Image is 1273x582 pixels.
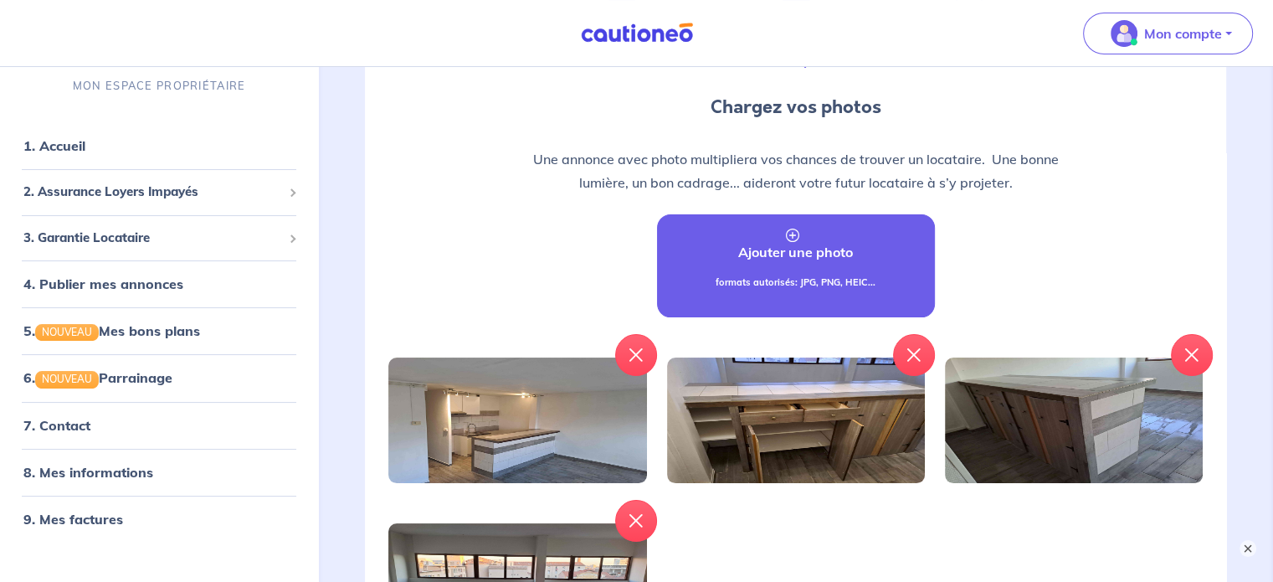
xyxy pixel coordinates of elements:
[23,464,153,481] a: 8. Mes informations
[667,358,925,483] img: 1ac.jpg
[23,323,200,340] a: 5.NOUVEAUMes bons plans
[490,147,1101,194] p: Une annonce avec photo multipliera vos chances de trouver un locataire. Une bonne lumière, un bon...
[7,502,311,536] div: 9. Mes factures
[7,268,311,301] div: 4. Publier mes annonces
[779,33,813,67] label: Images descriptif
[7,130,311,163] div: 1. Accueil
[7,456,311,489] div: 8. Mes informations
[657,214,935,317] a: Ajouter une photoformats autorisés: JPG, PNG, HEIC...
[1240,540,1256,557] button: ×
[1144,23,1222,44] p: Mon compte
[945,358,1203,483] img: 1c.jpg
[711,94,881,121] div: Chargez vos photos
[7,177,311,209] div: 2. Assurance Loyers Impayés
[23,138,85,155] a: 1. Accueil
[7,315,311,348] div: 5.NOUVEAUMes bons plans
[388,358,646,483] img: 1aa.jpg
[73,79,245,95] p: MON ESPACE PROPRIÉTAIRE
[1083,13,1253,54] button: illu_account_valid_menu.svgMon compte
[23,511,123,528] a: 9. Mes factures
[7,222,311,255] div: 3. Garantie Locataire
[738,242,853,262] p: Ajouter une photo
[23,229,282,248] span: 3. Garantie Locataire
[716,276,875,290] p: formats autorisés: JPG, PNG, HEIC...
[574,23,700,44] img: Cautioneo
[23,417,90,434] a: 7. Contact
[605,33,639,67] label: Informations bien
[7,409,311,442] div: 7. Contact
[7,362,311,395] div: 6.NOUVEAUParrainage
[1111,20,1137,47] img: illu_account_valid_menu.svg
[952,33,986,67] label: Contacts bailleur
[23,276,183,293] a: 4. Publier mes annonces
[23,370,172,387] a: 6.NOUVEAUParrainage
[23,183,282,203] span: 2. Assurance Loyers Impayés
